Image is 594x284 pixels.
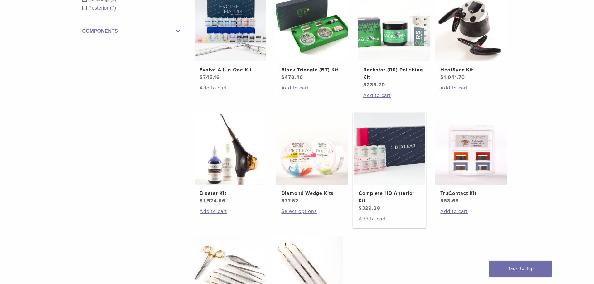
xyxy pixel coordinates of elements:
[281,66,343,74] h2: Black Triangle (BT) Kit
[200,74,220,80] bdi: 745.16
[200,190,261,197] h2: Blaster Kit
[359,205,362,211] span: $
[353,113,426,212] a: Complete HD Anterior KitComplete HD Anterior Kit $329.28
[354,113,425,185] img: Complete HD Anterior Kit
[200,208,261,215] a: Add to cart: “Blaster Kit”
[200,74,203,80] span: $
[440,74,444,80] span: $
[89,5,110,11] span: Posterior
[281,74,303,80] bdi: 470.40
[363,82,385,88] bdi: 235.20
[489,261,552,277] a: Back To Top
[440,208,502,215] a: Add to cart: “TruContact Kit”
[435,113,507,185] img: TruContact Kit
[363,92,425,99] a: Add to cart: “Rockstar (RS) Polishing Kit”
[82,27,180,35] label: Components
[435,113,508,205] a: TruContact KitTruContact Kit $58.68
[281,74,285,80] span: $
[363,82,367,88] span: $
[195,113,266,185] img: Blaster Kit
[200,198,225,204] bdi: 1,574.66
[359,205,380,211] bdi: 329.28
[194,113,267,205] a: Blaster KitBlaster Kit $1,574.66
[200,198,203,204] span: $
[440,84,502,92] a: Add to cart: “HeatSync Kit”
[200,66,261,74] h2: Evolve All-in-One Kit
[281,208,343,215] a: Select options for “Diamond Wedge Kits”
[359,215,420,223] a: Add to cart: “Complete HD Anterior Kit”
[440,198,459,204] bdi: 58.68
[281,190,343,197] h2: Diamond Wedge Kits
[359,190,420,205] h2: Complete HD Anterior Kit
[440,190,502,197] h2: TruContact Kit
[440,198,444,204] span: $
[363,66,425,81] h2: Rockstar (RS) Polishing Kit
[276,113,349,205] a: Diamond Wedge KitsDiamond Wedge Kits $77.62
[281,198,285,204] span: $
[440,66,502,74] h2: HeatSync Kit
[281,84,343,92] a: Add to cart: “Black Triangle (BT) Kit”
[200,84,261,92] a: Add to cart: “Evolve All-in-One Kit”
[440,74,465,80] bdi: 1,041.70
[281,198,299,204] bdi: 77.62
[276,113,348,185] img: Diamond Wedge Kits
[110,5,116,11] span: (7)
